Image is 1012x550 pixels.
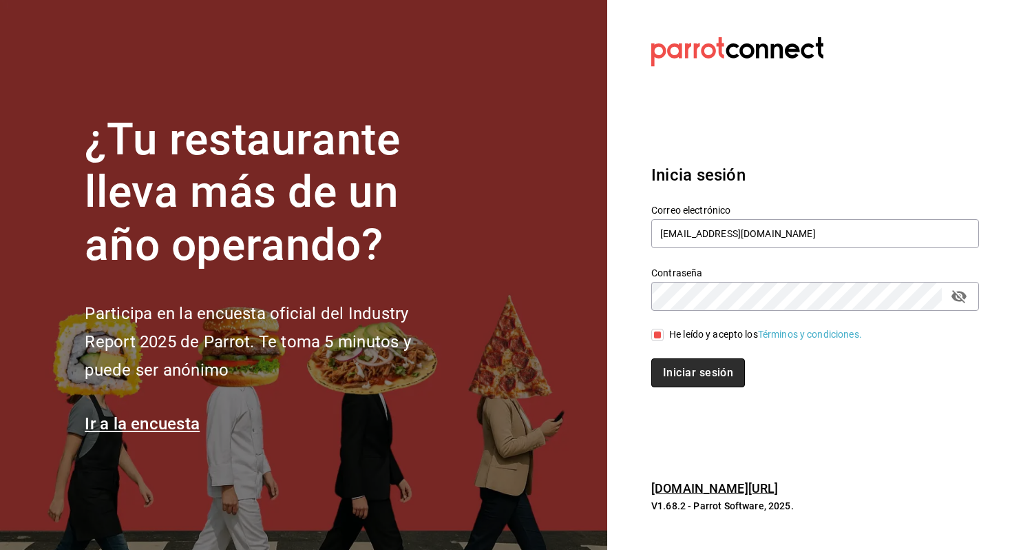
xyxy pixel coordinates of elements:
[669,327,862,342] div: He leído y acepto los
[651,481,778,496] a: [DOMAIN_NAME][URL]
[947,285,971,308] button: passwordField
[85,414,200,434] a: Ir a la encuesta
[651,219,979,248] input: Ingresa tu correo electrónico
[651,358,745,387] button: Iniciar sesión
[758,329,862,340] a: Términos y condiciones.
[85,300,456,384] h2: Participa en la encuesta oficial del Industry Report 2025 de Parrot. Te toma 5 minutos y puede se...
[651,499,979,513] p: V1.68.2 - Parrot Software, 2025.
[651,205,979,214] label: Correo electrónico
[85,114,456,272] h1: ¿Tu restaurante lleva más de un año operando?
[651,163,979,187] h3: Inicia sesión
[651,267,979,277] label: Contraseña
